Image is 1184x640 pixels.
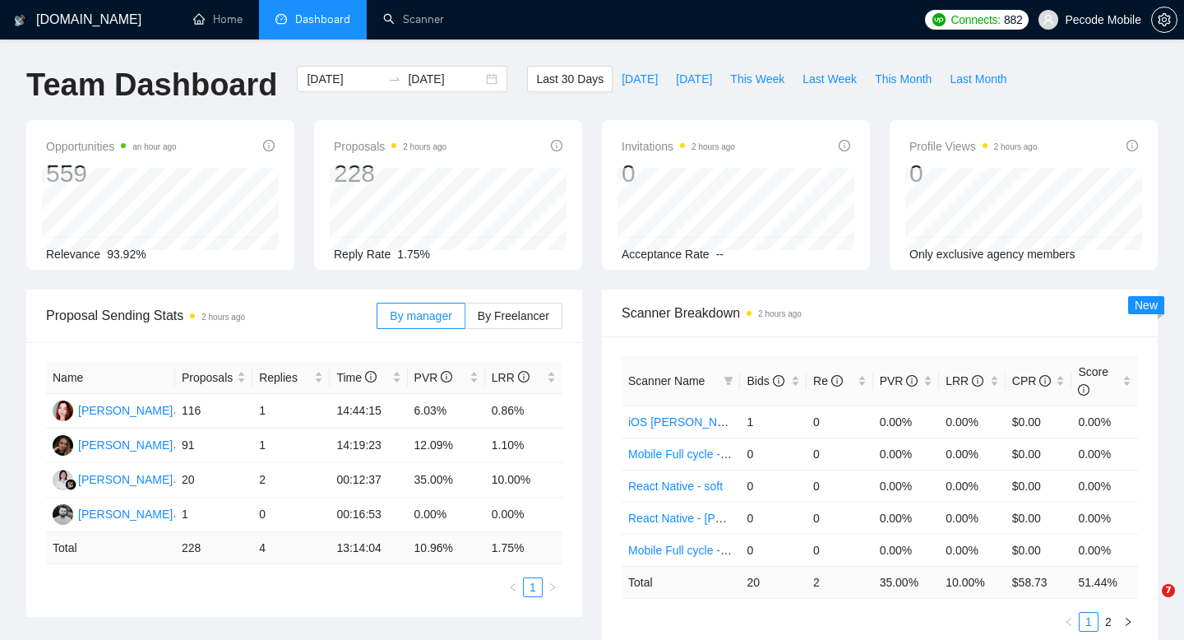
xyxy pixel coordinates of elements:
[807,470,873,502] td: 0
[1004,11,1022,29] span: 882
[492,371,530,384] span: LRR
[508,582,518,592] span: left
[622,158,735,189] div: 0
[994,142,1038,151] time: 2 hours ago
[46,532,175,564] td: Total
[485,463,562,498] td: 10.00%
[107,248,146,261] span: 93.92%
[485,498,562,532] td: 0.00%
[873,406,940,438] td: 0.00%
[334,137,446,156] span: Proposals
[724,376,733,386] span: filter
[330,429,407,463] td: 14:19:23
[939,470,1006,502] td: 0.00%
[1152,13,1177,26] span: setting
[14,7,25,34] img: logo
[330,532,407,564] td: 13:14:04
[336,371,376,384] span: Time
[252,429,330,463] td: 1
[939,534,1006,566] td: 0.00%
[1006,438,1072,470] td: $0.00
[485,429,562,463] td: 1.10%
[1059,612,1079,632] li: Previous Page
[740,502,807,534] td: 0
[721,66,793,92] button: This Week
[397,248,430,261] span: 1.75%
[939,502,1006,534] td: 0.00%
[1012,374,1051,387] span: CPR
[441,371,452,383] span: info-circle
[1078,384,1089,396] span: info-circle
[365,371,377,383] span: info-circle
[880,374,918,387] span: PVR
[807,534,873,566] td: 0
[307,70,382,88] input: Start date
[1123,617,1133,627] span: right
[175,429,252,463] td: 91
[175,532,252,564] td: 228
[1071,502,1138,534] td: 0.00%
[252,463,330,498] td: 2
[807,566,873,598] td: 2
[53,470,73,490] img: AK
[201,313,245,322] time: 2 hours ago
[951,11,1001,29] span: Connects:
[275,13,287,25] span: dashboard
[53,401,73,421] img: OS
[667,66,721,92] button: [DATE]
[691,142,735,151] time: 2 hours ago
[1006,470,1072,502] td: $0.00
[46,362,175,394] th: Name
[53,507,173,520] a: IP[PERSON_NAME]
[720,369,737,393] span: filter
[46,305,377,326] span: Proposal Sending Stats
[46,137,177,156] span: Opportunities
[53,472,173,485] a: AK[PERSON_NAME]
[873,502,940,534] td: 0.00%
[1071,470,1138,502] td: 0.00%
[1080,613,1098,631] a: 1
[946,374,983,387] span: LRR
[175,394,252,429] td: 116
[1128,584,1168,624] iframe: To enrich screen reader interactions, please activate Accessibility in Grammarly extension settings
[740,470,807,502] td: 0
[1135,299,1158,312] span: New
[866,66,941,92] button: This Month
[408,429,485,463] td: 12.09%
[909,137,1038,156] span: Profile Views
[523,577,543,597] li: 1
[334,158,446,189] div: 228
[622,248,710,261] span: Acceptance Rate
[813,374,843,387] span: Re
[551,140,562,151] span: info-circle
[1071,438,1138,470] td: 0.00%
[740,534,807,566] td: 0
[53,403,173,416] a: OS[PERSON_NAME]
[932,13,946,26] img: upwork-logo.png
[939,438,1006,470] td: 0.00%
[1118,612,1138,632] li: Next Page
[193,12,243,26] a: homeHome
[252,532,330,564] td: 4
[676,70,712,88] span: [DATE]
[330,394,407,429] td: 14:44:15
[939,566,1006,598] td: 10.00 %
[873,534,940,566] td: 0.00%
[1071,534,1138,566] td: 0.00%
[53,435,73,456] img: KP
[1006,406,1072,438] td: $0.00
[1098,612,1118,632] li: 2
[175,463,252,498] td: 20
[26,66,277,104] h1: Team Dashboard
[1043,14,1054,26] span: user
[175,498,252,532] td: 1
[807,438,873,470] td: 0
[909,248,1075,261] span: Only exclusive agency members
[1006,566,1072,598] td: $ 58.73
[831,375,843,387] span: info-circle
[807,406,873,438] td: 0
[259,369,311,387] span: Replies
[408,532,485,564] td: 10.96 %
[1071,406,1138,438] td: 0.00%
[807,502,873,534] td: 0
